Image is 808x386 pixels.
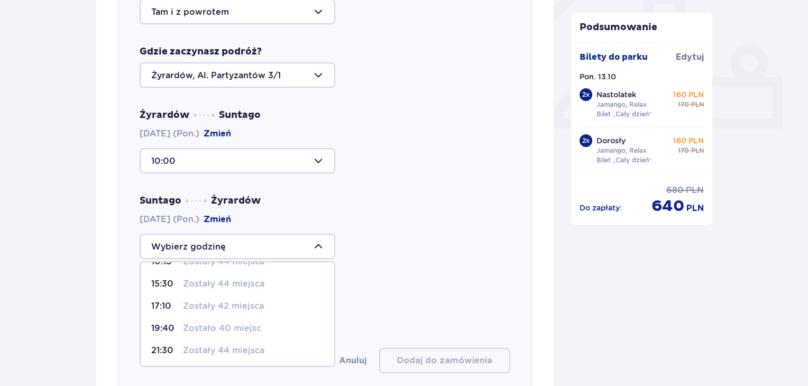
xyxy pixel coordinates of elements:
[691,146,704,155] span: PLN
[151,300,179,312] p: 17:10
[339,355,366,366] button: Anuluj
[151,323,179,334] p: 19:40
[651,196,684,216] span: 640
[580,71,616,82] p: Pon. 13.10
[219,109,261,122] span: Suntago
[673,135,704,146] p: 160 PLN
[686,203,704,214] span: PLN
[596,135,626,146] p: Dorosły
[186,199,207,203] img: dots
[676,51,704,63] span: Edytuj
[666,185,684,196] span: 680
[596,155,652,165] p: Bilet „Cały dzień”
[673,89,704,100] p: 160 PLN
[678,100,689,109] span: 170
[140,214,231,225] span: [DATE] (Pon.)
[204,128,231,140] button: Zmień
[580,88,592,101] div: 2 x
[580,134,592,147] div: 2 x
[571,21,713,34] p: Podsumowanie
[204,214,231,225] button: Zmień
[596,146,647,155] p: Jamango, Relax
[183,300,264,312] p: Zostały 42 miejsca
[140,45,262,58] p: Gdzie zaczynasz podróż?
[211,195,261,207] span: Żyrardów
[183,278,264,290] p: Zostały 44 miejsca
[686,185,704,196] span: PLN
[183,323,261,334] p: Zostało 40 miejsc
[580,203,622,213] p: Do zapłaty :
[140,128,231,140] span: [DATE] (Pon.)
[678,146,689,155] span: 170
[183,345,264,356] p: Zostały 44 miejsca
[691,100,704,109] span: PLN
[379,348,510,373] button: Dodaj do zamówienia
[140,195,181,207] span: Suntago
[194,114,215,117] img: dots
[140,109,189,122] span: Żyrardów
[596,100,647,109] p: Jamango, Relax
[580,51,648,63] p: Bilety do parku
[151,278,179,290] p: 15:30
[596,109,652,119] p: Bilet „Cały dzień”
[151,345,179,356] p: 21:30
[397,355,492,366] p: Dodaj do zamówienia
[596,89,636,100] p: Nastolatek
